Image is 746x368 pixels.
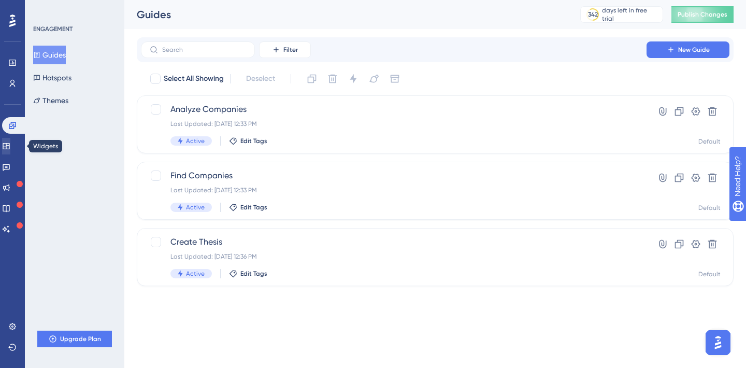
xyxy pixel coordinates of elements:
div: days left in free trial [602,6,659,23]
div: Default [698,270,721,278]
button: Edit Tags [229,203,267,211]
div: Last Updated: [DATE] 12:36 PM [170,252,617,261]
button: Edit Tags [229,270,267,278]
div: ENGAGEMENT [33,25,73,33]
span: Upgrade Plan [60,335,101,343]
button: Deselect [237,69,284,88]
button: Guides [33,46,66,64]
div: 342 [588,10,598,19]
span: Deselect [246,73,275,85]
span: Create Thesis [170,236,617,248]
span: Edit Tags [240,203,267,211]
button: Publish Changes [671,6,734,23]
div: Last Updated: [DATE] 12:33 PM [170,120,617,128]
button: Filter [259,41,311,58]
div: Default [698,137,721,146]
span: Edit Tags [240,137,267,145]
span: Active [186,270,205,278]
button: Hotspots [33,68,71,87]
span: Active [186,137,205,145]
button: Upgrade Plan [37,331,112,347]
div: Default [698,204,721,212]
button: Themes [33,91,68,110]
iframe: UserGuiding AI Assistant Launcher [702,327,734,358]
span: Need Help? [24,3,65,15]
button: Edit Tags [229,137,267,145]
span: Find Companies [170,169,617,182]
span: Active [186,203,205,211]
div: Last Updated: [DATE] 12:33 PM [170,186,617,194]
span: Filter [283,46,298,54]
span: Edit Tags [240,270,267,278]
span: Analyze Companies [170,103,617,116]
button: New Guide [647,41,729,58]
span: New Guide [678,46,710,54]
div: Guides [137,7,554,22]
span: Select All Showing [164,73,224,85]
span: Publish Changes [678,10,727,19]
input: Search [162,46,246,53]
